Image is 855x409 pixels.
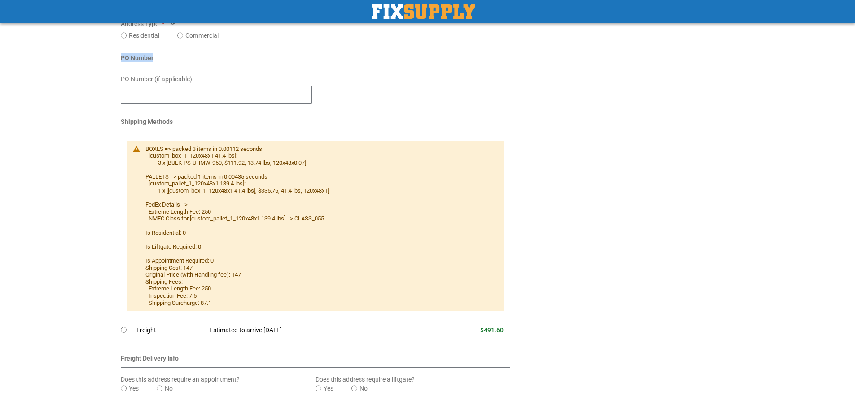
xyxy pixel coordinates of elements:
[324,384,333,393] label: Yes
[121,53,511,67] div: PO Number
[480,326,504,334] span: $491.60
[121,354,511,368] div: Freight Delivery Info
[121,75,192,83] span: PO Number (if applicable)
[360,384,368,393] label: No
[203,321,418,340] td: Estimated to arrive [DATE]
[129,384,139,393] label: Yes
[316,376,415,383] span: Does this address require a liftgate?
[372,4,475,19] a: store logo
[121,20,158,27] span: Address Type
[185,31,219,40] label: Commercial
[165,384,173,393] label: No
[121,117,511,131] div: Shipping Methods
[372,4,475,19] img: Fix Industrial Supply
[145,145,495,307] div: BOXES => packed 3 items in 0.00112 seconds - [custom_box_1_120x48x1 41.4 lbs]: - - - - 3 x [BULK-...
[121,376,240,383] span: Does this address require an appointment?
[136,321,203,340] td: Freight
[129,31,159,40] label: Residential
